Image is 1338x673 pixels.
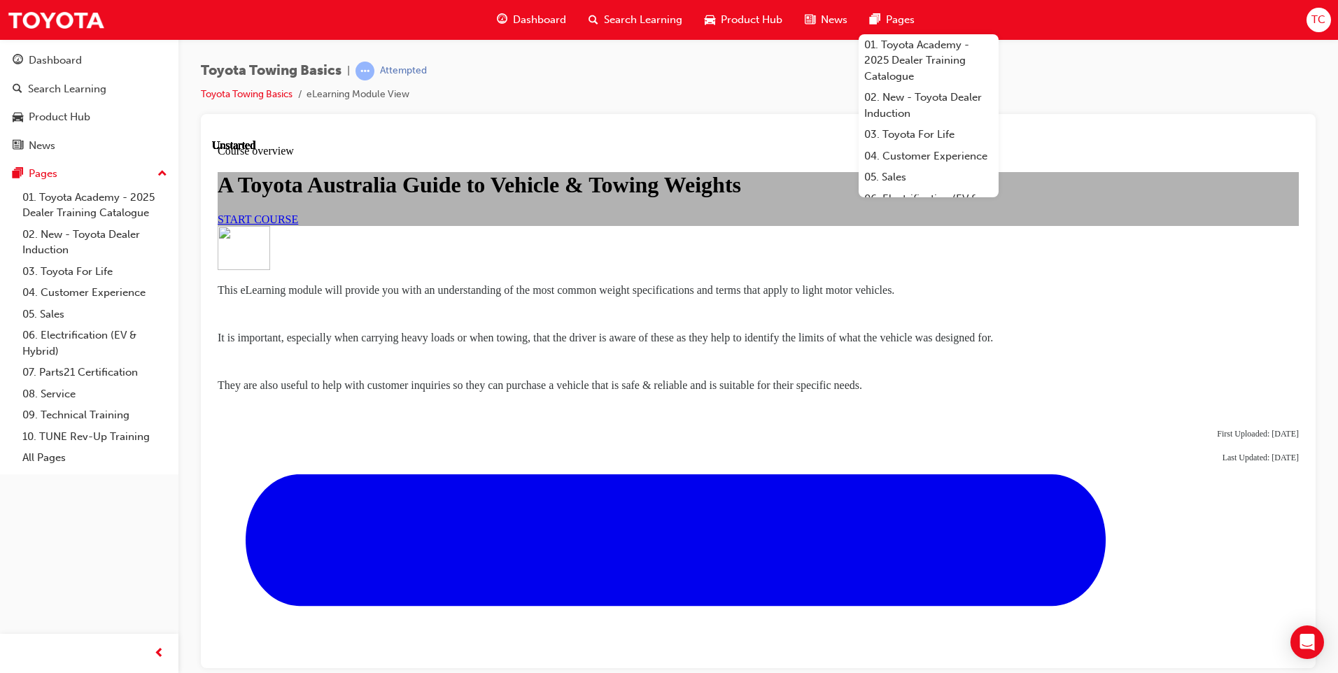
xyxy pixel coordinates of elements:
[859,188,999,225] a: 06. Electrification (EV & Hybrid)
[380,64,427,78] div: Attempted
[721,12,782,28] span: Product Hub
[17,426,173,448] a: 10. TUNE Rev-Up Training
[705,11,715,29] span: car-icon
[29,52,82,69] div: Dashboard
[604,12,682,28] span: Search Learning
[13,83,22,96] span: search-icon
[17,224,173,261] a: 02. New - Toyota Dealer Induction
[6,6,82,17] span: Course overview
[859,167,999,188] a: 05. Sales
[17,447,173,469] a: All Pages
[6,76,173,102] a: Search Learning
[794,6,859,34] a: news-iconNews
[6,192,781,204] span: It is important, especially when carrying heavy loads or when towing, that the driver is aware of...
[6,240,650,252] span: They are also useful to help with customer inquiries so they can purchase a vehicle that is safe ...
[1005,290,1087,299] span: First Uploaded: [DATE]
[6,133,173,159] a: News
[17,282,173,304] a: 04. Customer Experience
[1010,313,1087,323] span: Last Updated: [DATE]
[17,261,173,283] a: 03. Toyota For Life
[157,165,167,183] span: up-icon
[17,325,173,362] a: 06. Electrification (EV & Hybrid)
[201,63,341,79] span: Toyota Towing Basics
[497,11,507,29] span: guage-icon
[29,109,90,125] div: Product Hub
[13,111,23,124] span: car-icon
[6,161,173,187] button: Pages
[513,12,566,28] span: Dashboard
[886,12,915,28] span: Pages
[589,11,598,29] span: search-icon
[6,145,682,157] span: This eLearning module will provide you with an understanding of the most common weight specificat...
[805,11,815,29] span: news-icon
[6,48,173,73] a: Dashboard
[347,63,350,79] span: |
[29,166,57,182] div: Pages
[154,645,164,663] span: prev-icon
[13,140,23,153] span: news-icon
[1290,625,1324,659] div: Open Intercom Messenger
[859,87,999,124] a: 02. New - Toyota Dealer Induction
[1307,8,1331,32] button: TC
[821,12,847,28] span: News
[201,88,293,100] a: Toyota Towing Basics
[486,6,577,34] a: guage-iconDashboard
[577,6,693,34] a: search-iconSearch Learning
[870,11,880,29] span: pages-icon
[355,62,374,80] span: learningRecordVerb_ATTEMPT-icon
[13,168,23,180] span: pages-icon
[307,87,409,103] li: eLearning Module View
[693,6,794,34] a: car-iconProduct Hub
[7,4,105,36] img: Trak
[859,124,999,146] a: 03. Toyota For Life
[1311,12,1325,28] span: TC
[28,81,106,97] div: Search Learning
[17,187,173,224] a: 01. Toyota Academy - 2025 Dealer Training Catalogue
[6,104,173,130] a: Product Hub
[13,55,23,67] span: guage-icon
[6,74,86,86] a: START COURSE
[17,304,173,325] a: 05. Sales
[859,6,926,34] a: pages-iconPages
[859,34,999,87] a: 01. Toyota Academy - 2025 Dealer Training Catalogue
[17,404,173,426] a: 09. Technical Training
[6,45,173,161] button: DashboardSearch LearningProduct HubNews
[17,383,173,405] a: 08. Service
[6,33,1087,59] h1: A Toyota Australia Guide to Vehicle & Towing Weights
[29,138,55,154] div: News
[859,146,999,167] a: 04. Customer Experience
[17,362,173,383] a: 07. Parts21 Certification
